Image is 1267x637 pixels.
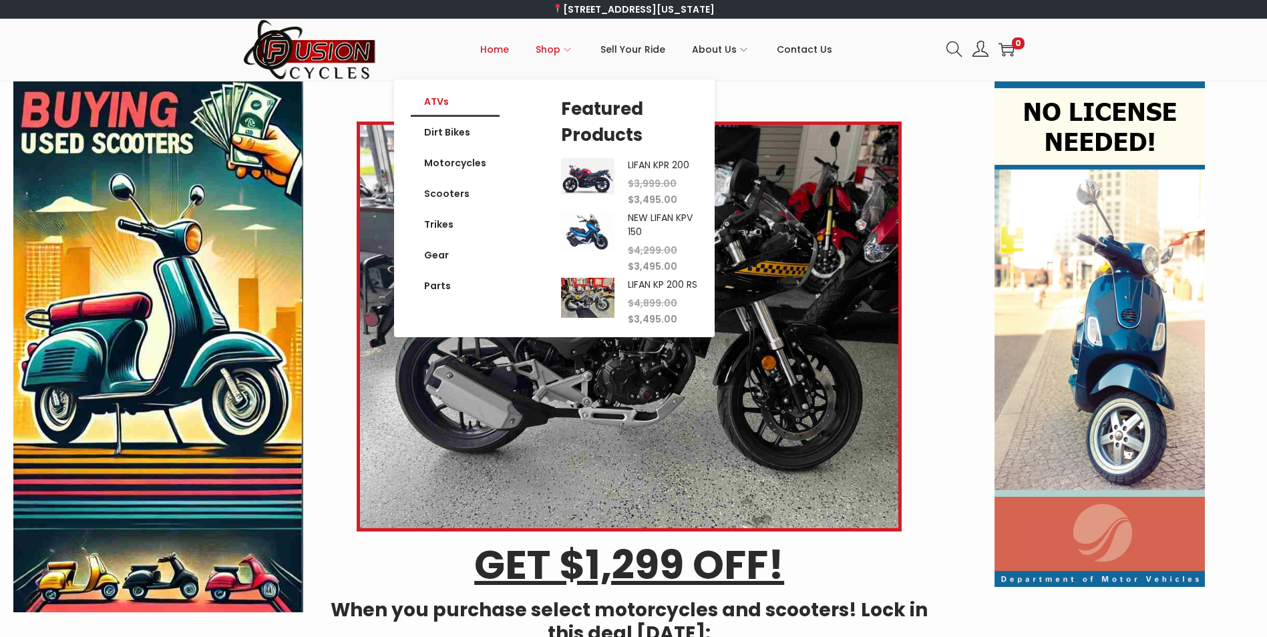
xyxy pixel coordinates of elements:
a: Home [480,19,509,79]
span: 4,899.00 [628,296,677,310]
u: GET $1,299 OFF! [474,537,784,593]
a: Trikes [411,209,500,240]
span: 3,495.00 [628,260,677,273]
a: Shop [536,19,574,79]
img: Product Image [561,211,614,251]
span: About Us [692,33,737,66]
span: $ [628,193,634,206]
a: Gear [411,240,500,270]
h5: Featured Products [561,96,698,148]
span: $ [628,312,634,326]
span: $ [628,260,634,273]
span: $ [628,244,634,257]
a: Dirt Bikes [411,117,500,148]
a: Parts [411,270,500,301]
span: Shop [536,33,560,66]
a: 0 [999,41,1015,57]
span: 3,999.00 [628,177,677,190]
a: NEW LIFAN KPV 150 [628,211,693,238]
span: $ [628,177,634,190]
nav: Menu [411,86,500,301]
img: Product Image [561,158,614,194]
span: Home [480,33,509,66]
img: 📍 [553,4,562,13]
a: Motorcycles [411,148,500,178]
nav: Primary navigation [377,19,936,79]
a: LIFAN KP 200 RS [628,278,697,291]
span: 3,495.00 [628,193,677,206]
a: Contact Us [777,19,832,79]
a: About Us [692,19,750,79]
img: Woostify retina logo [243,19,377,81]
span: 3,495.00 [628,312,677,326]
a: LIFAN KPR 200 [628,158,689,172]
span: 4,299.00 [628,244,677,257]
span: $ [628,296,634,310]
span: Contact Us [777,33,832,66]
a: ATVs [411,86,500,117]
a: [STREET_ADDRESS][US_STATE] [552,3,715,16]
span: Sell Your Ride [600,33,665,66]
a: Sell Your Ride [600,19,665,79]
img: Product Image [561,278,614,318]
a: Scooters [411,178,500,209]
